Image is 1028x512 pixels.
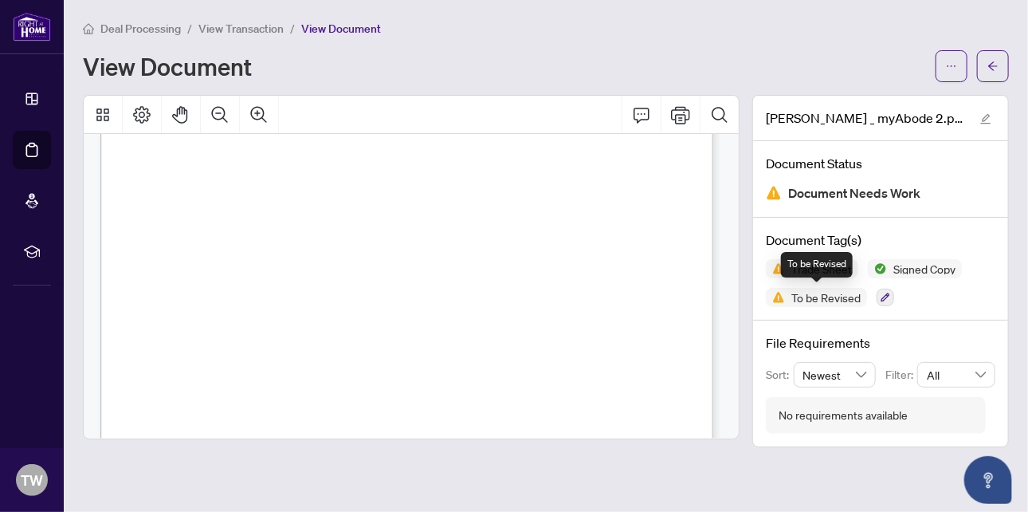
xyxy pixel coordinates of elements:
[100,22,181,36] span: Deal Processing
[290,19,295,37] li: /
[785,292,867,303] span: To be Revised
[301,22,381,36] span: View Document
[788,183,920,204] span: Document Needs Work
[868,259,887,278] img: Status Icon
[987,61,999,72] span: arrow-left
[887,263,962,274] span: Signed Copy
[885,366,917,384] p: Filter:
[766,108,965,128] span: [PERSON_NAME] _ myAbode 2.pdf
[766,333,995,352] h4: File Requirements
[766,185,782,201] img: Document Status
[779,407,908,424] div: No requirements available
[187,19,192,37] li: /
[980,113,991,124] span: edit
[766,366,794,384] p: Sort:
[927,363,986,387] span: All
[766,154,995,173] h4: Document Status
[781,252,853,278] div: To be Revised
[83,53,252,79] h1: View Document
[21,469,43,491] span: TW
[766,259,785,278] img: Status Icon
[766,288,785,307] img: Status Icon
[964,456,1012,504] button: Open asap
[198,22,284,36] span: View Transaction
[766,230,995,250] h4: Document Tag(s)
[13,12,51,41] img: logo
[946,61,957,72] span: ellipsis
[83,23,94,34] span: home
[803,363,867,387] span: Newest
